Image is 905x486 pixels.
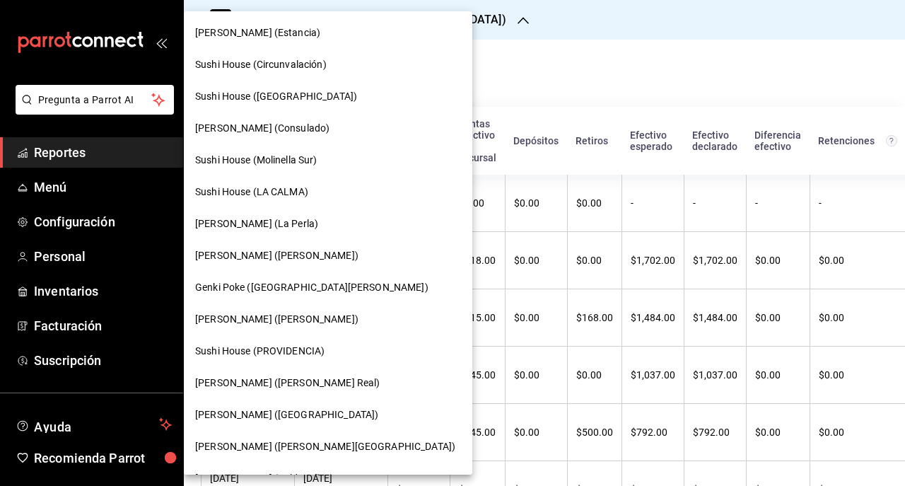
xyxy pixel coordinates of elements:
span: [PERSON_NAME] ([PERSON_NAME]) [195,312,358,327]
div: Sushi House (LA CALMA) [184,176,472,208]
div: [PERSON_NAME] (Estancia) [184,17,472,49]
div: Sushi House (Circunvalación) [184,49,472,81]
span: Sushi House (PROVIDENCIA) [195,344,325,359]
div: Genki Poke ([GEOGRAPHIC_DATA][PERSON_NAME]) [184,272,472,303]
div: [PERSON_NAME] ([PERSON_NAME]) [184,240,472,272]
div: [PERSON_NAME] ([GEOGRAPHIC_DATA]) [184,399,472,431]
span: Sushi House (Molinella Sur) [195,153,317,168]
span: [PERSON_NAME] (La Perla) [195,216,318,231]
div: [PERSON_NAME] ([PERSON_NAME]) [184,303,472,335]
span: [PERSON_NAME] (Valdepeñas) [195,471,334,486]
div: [PERSON_NAME] (La Perla) [184,208,472,240]
span: [PERSON_NAME] ([GEOGRAPHIC_DATA]) [195,407,378,422]
span: [PERSON_NAME] (Consulado) [195,121,329,136]
span: [PERSON_NAME] ([PERSON_NAME] Real) [195,376,380,390]
span: Genki Poke ([GEOGRAPHIC_DATA][PERSON_NAME]) [195,280,428,295]
span: Sushi House (LA CALMA) [195,185,308,199]
div: [PERSON_NAME] ([PERSON_NAME] Real) [184,367,472,399]
span: Sushi House ([GEOGRAPHIC_DATA]) [195,89,357,104]
span: [PERSON_NAME] (Estancia) [195,25,320,40]
span: Sushi House (Circunvalación) [195,57,327,72]
div: Sushi House (PROVIDENCIA) [184,335,472,367]
div: Sushi House (Molinella Sur) [184,144,472,176]
div: [PERSON_NAME] (Consulado) [184,112,472,144]
div: [PERSON_NAME] ([PERSON_NAME][GEOGRAPHIC_DATA]) [184,431,472,463]
span: [PERSON_NAME] ([PERSON_NAME][GEOGRAPHIC_DATA]) [195,439,455,454]
span: [PERSON_NAME] ([PERSON_NAME]) [195,248,358,263]
div: Sushi House ([GEOGRAPHIC_DATA]) [184,81,472,112]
